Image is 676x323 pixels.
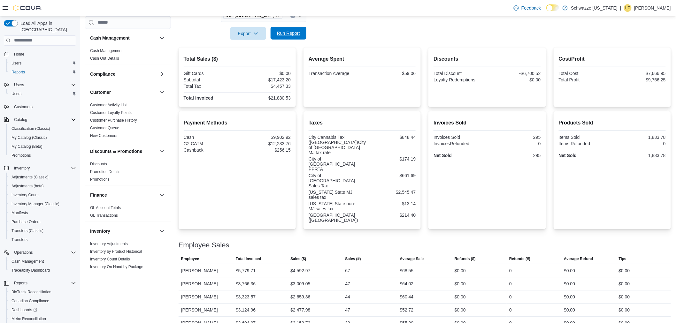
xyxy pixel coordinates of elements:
span: Promotions [12,153,31,158]
div: $0.00 [619,280,630,288]
span: Average Sale [400,256,424,261]
span: Operations [14,250,33,255]
h3: Customer [90,89,111,95]
span: Home [12,50,76,58]
button: Compliance [158,70,166,78]
h2: Total Sales ($) [184,55,291,63]
button: Users [6,89,79,98]
h3: Compliance [90,71,115,77]
span: Transfers (Classic) [12,228,43,233]
span: Canadian Compliance [12,298,49,304]
h3: Inventory [90,228,110,234]
span: Export [234,27,262,40]
h2: Taxes [309,119,416,127]
span: Tips [619,256,626,261]
div: $9,902.92 [238,135,291,140]
button: Transfers [6,235,79,244]
button: Customer [90,89,157,95]
span: Transfers [12,237,27,242]
span: Transfers [9,236,76,244]
div: 47 [345,280,350,288]
span: Inventory Count Details [90,256,130,261]
a: New Customers [90,133,117,138]
span: Adjustments (beta) [9,182,76,190]
h3: Finance [90,192,107,198]
span: Customer Activity List [90,102,127,107]
div: 0 [509,280,512,288]
div: $256.15 [238,147,291,153]
a: Reports [9,68,27,76]
a: Inventory On Hand by Package [90,264,143,269]
span: Feedback [521,5,541,11]
a: Traceabilty Dashboard [9,267,52,274]
a: Customer Loyalty Points [90,110,132,115]
span: Customers [12,103,76,111]
button: Adjustments (beta) [6,182,79,191]
div: $2,659.36 [290,293,310,301]
button: Inventory Manager (Classic) [6,199,79,208]
span: My Catalog (Beta) [12,144,42,149]
span: Transfers (Classic) [9,227,76,235]
strong: Net Sold [434,153,452,158]
button: Customer [158,88,166,96]
div: Discounts & Promotions [85,160,171,185]
a: Inventory by Product Historical [90,249,142,253]
div: 0 [509,293,512,301]
button: Inventory [12,164,32,172]
a: Adjustments (Classic) [9,173,51,181]
button: Reports [1,279,79,288]
span: Inventory On Hand by Package [90,264,143,269]
span: Reports [14,281,27,286]
button: Manifests [6,208,79,217]
div: $12,233.76 [238,141,291,146]
div: $0.00 [619,267,630,274]
div: $9,756.25 [613,77,666,82]
a: Classification (Classic) [9,125,53,132]
span: Manifests [9,209,76,217]
div: 67 [345,267,350,274]
span: Cash Management [12,259,44,264]
a: Cash Management [90,48,122,53]
div: $3,009.05 [290,280,310,288]
button: My Catalog (Beta) [6,142,79,151]
div: Holly Carpenter [624,4,632,12]
span: Inventory Manager (Classic) [9,200,76,208]
span: Dashboards [9,306,76,314]
a: Users [9,59,24,67]
div: [US_STATE] State MJ sales tax [309,190,361,200]
span: Purchase Orders [12,219,41,224]
div: [GEOGRAPHIC_DATA] ([GEOGRAPHIC_DATA]) [309,213,361,223]
span: Inventory Count [9,191,76,199]
span: Employee [181,256,199,261]
div: 1,833.78 [613,153,666,158]
p: [PERSON_NAME] [634,4,671,12]
div: Total Tax [184,84,236,89]
a: BioTrack Reconciliation [9,288,54,296]
button: Inventory [1,164,79,173]
span: Reports [12,70,25,75]
strong: Total Invoiced [184,95,213,101]
button: BioTrack Reconciliation [6,288,79,297]
div: $0.00 [619,306,630,314]
span: Canadian Compliance [9,297,76,305]
div: $3,124.96 [236,306,256,314]
h2: Discounts [434,55,541,63]
div: $661.69 [364,173,416,178]
button: Cash Management [90,34,157,41]
button: Users [1,80,79,89]
span: Load All Apps in [GEOGRAPHIC_DATA] [18,20,76,33]
a: Promotions [90,177,110,181]
span: Catalog [12,116,76,124]
div: City of [GEOGRAPHIC_DATA] PPRTA [309,156,361,172]
a: Dashboards [6,305,79,314]
div: Customer [85,101,171,142]
div: $0.00 [238,71,291,76]
span: Classification (Classic) [9,125,76,132]
a: Cash Management [9,258,46,265]
span: Users [9,59,76,67]
button: Cash Management [158,34,166,41]
div: $0.00 [564,293,575,301]
div: $21,880.53 [238,95,291,101]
